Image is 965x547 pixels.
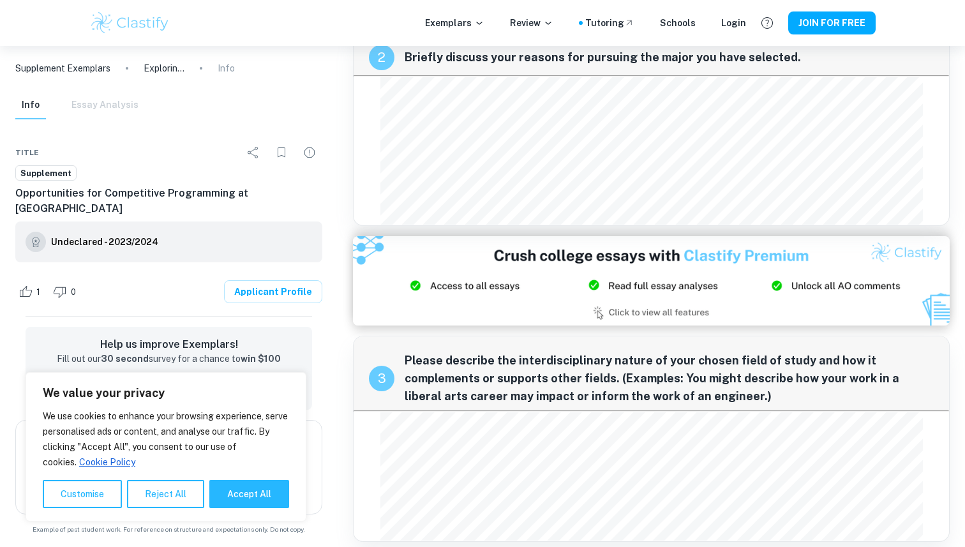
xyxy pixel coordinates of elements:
a: Supplement Exemplars [15,61,110,75]
button: Info [15,91,46,119]
div: Like [15,281,47,302]
p: Fill out our survey for a chance to [57,352,281,366]
img: Ad [353,236,950,326]
h6: Help us improve Exemplars! [36,337,302,352]
div: Report issue [297,140,322,165]
strong: win $100 [241,354,281,364]
p: Info [218,61,235,75]
button: Accept All [209,480,289,508]
button: JOIN FOR FREE [788,11,876,34]
a: Login [721,16,746,30]
div: Dislike [50,281,83,302]
h6: Opportunities for Competitive Programming at [GEOGRAPHIC_DATA] [15,186,322,216]
a: Tutoring [585,16,634,30]
a: Schools [660,16,696,30]
h6: Undeclared - 2023/2024 [51,235,158,249]
p: We value your privacy [43,386,289,401]
a: Supplement [15,165,77,181]
div: recipe [369,45,394,70]
a: Cookie Policy [79,456,136,468]
p: Exemplars [425,16,484,30]
div: We value your privacy [26,372,306,521]
button: Help and Feedback [756,12,778,34]
div: recipe [369,366,394,391]
div: Bookmark [269,140,294,165]
a: Applicant Profile [224,280,322,303]
img: Clastify logo [89,10,170,36]
div: Share [241,140,266,165]
strong: 30 second [101,354,149,364]
span: Supplement [16,167,76,180]
button: Reject All [127,480,204,508]
p: Exploring Algorithmic Problems and Practical Applications [144,61,184,75]
p: We use cookies to enhance your browsing experience, serve personalised ads or content, and analys... [43,408,289,470]
span: Example of past student work. For reference on structure and expectations only. Do not copy. [15,525,322,534]
button: Customise [43,480,122,508]
a: Undeclared - 2023/2024 [51,232,158,252]
span: Please describe the interdisciplinary nature of your chosen field of study and how it complements... [405,352,934,405]
span: 1 [29,286,47,299]
span: Briefly discuss your reasons for pursuing the major you have selected. [405,49,934,66]
p: Review [510,16,553,30]
span: Title [15,147,39,158]
span: 0 [64,286,83,299]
